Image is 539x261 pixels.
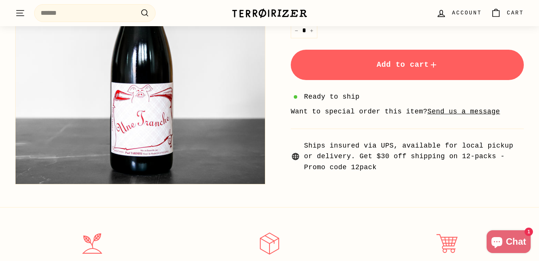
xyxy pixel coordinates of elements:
[291,106,524,117] li: Want to special order this item?
[486,2,528,24] a: Cart
[306,23,317,38] button: Increase item quantity by one
[291,50,524,80] button: Add to cart
[484,230,533,255] inbox-online-store-chat: Shopify online store chat
[291,23,302,38] button: Reduce item quantity by one
[452,9,482,17] span: Account
[427,108,500,115] a: Send us a message
[291,23,317,38] input: quantity
[432,2,486,24] a: Account
[304,91,359,102] span: Ready to ship
[507,9,524,17] span: Cart
[304,140,524,173] span: Ships insured via UPS, available for local pickup or delivery. Get $30 off shipping on 12-packs -...
[377,60,438,69] span: Add to cart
